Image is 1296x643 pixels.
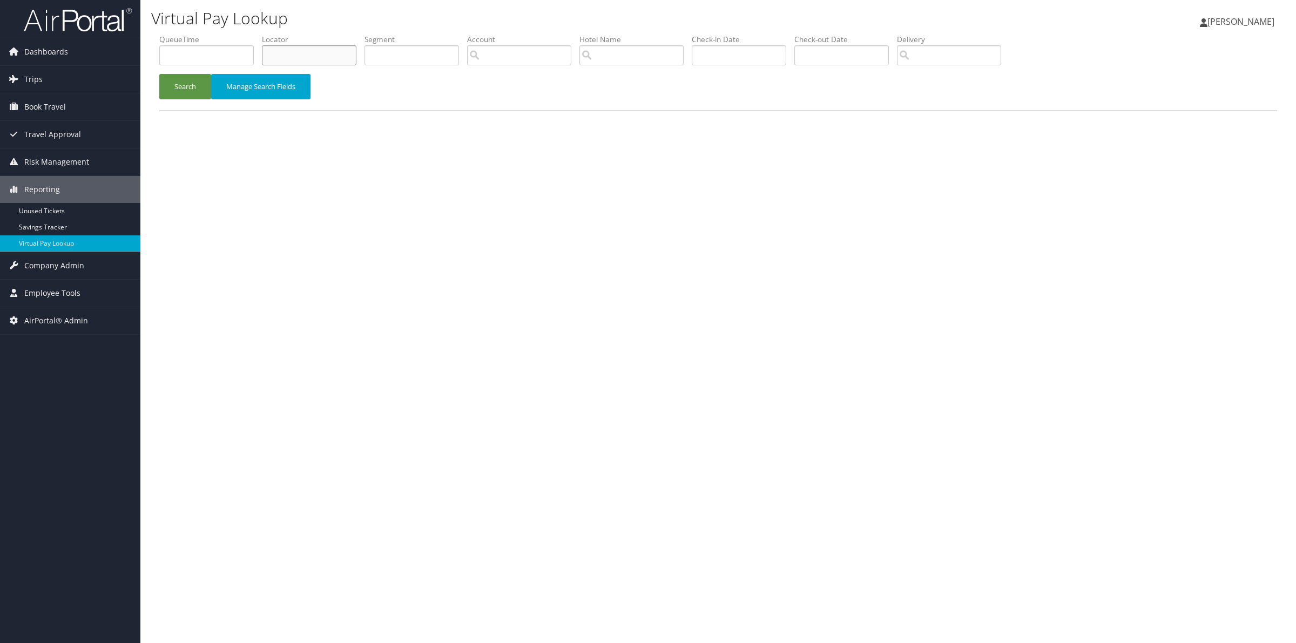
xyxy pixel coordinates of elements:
label: Locator [262,34,364,45]
label: Account [467,34,579,45]
label: Segment [364,34,467,45]
span: Risk Management [24,148,89,175]
img: airportal-logo.png [24,7,132,32]
button: Manage Search Fields [211,74,310,99]
span: Travel Approval [24,121,81,148]
h1: Virtual Pay Lookup [151,7,907,30]
span: AirPortal® Admin [24,307,88,334]
span: Company Admin [24,252,84,279]
label: Check-in Date [692,34,794,45]
span: Dashboards [24,38,68,65]
span: [PERSON_NAME] [1207,16,1274,28]
label: Hotel Name [579,34,692,45]
a: [PERSON_NAME] [1200,5,1285,38]
span: Book Travel [24,93,66,120]
label: Delivery [897,34,1009,45]
label: QueueTime [159,34,262,45]
span: Trips [24,66,43,93]
span: Employee Tools [24,280,80,307]
button: Search [159,74,211,99]
label: Check-out Date [794,34,897,45]
span: Reporting [24,176,60,203]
